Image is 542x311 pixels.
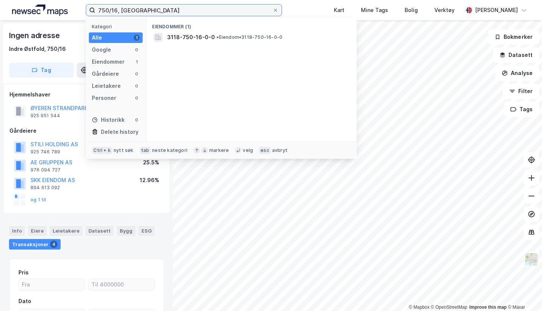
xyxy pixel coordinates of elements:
div: Info [9,226,25,236]
div: Eiendommer [92,57,125,66]
button: Datasett [493,47,539,63]
div: avbryt [272,147,288,153]
button: Tags [504,102,539,117]
div: Leietakere [50,226,82,236]
div: 894 613 092 [30,185,60,191]
button: Tag [9,63,74,78]
div: velg [243,147,253,153]
div: Eiendommer (1) [146,18,357,31]
div: 25.5% [143,158,159,167]
div: Ingen adresse [9,29,61,41]
div: Personer [92,93,116,103]
div: 4 [50,241,58,248]
div: Kategori [92,24,143,29]
button: Bokmerker [488,29,539,44]
a: Improve this map [469,305,507,310]
a: Mapbox [409,305,429,310]
img: logo.a4113a55bc3d86da70a041830d287a7e.svg [12,5,68,16]
div: Google [92,45,111,54]
div: 0 [134,47,140,53]
div: 1 [134,35,140,41]
div: Kontrollprogram for chat [504,275,542,311]
div: Indre Østfold, 750/16 [9,44,66,54]
div: Pris [18,268,29,277]
button: Filter [503,84,539,99]
div: Transaksjoner [9,239,61,250]
div: Bygg [117,226,135,236]
div: Delete history [101,127,139,136]
div: 0 [134,71,140,77]
div: [PERSON_NAME] [475,6,518,15]
div: 12.96% [140,176,159,185]
input: Fra [19,279,85,290]
div: Alle [92,33,102,42]
div: nytt søk [114,147,134,153]
div: neste kategori [152,147,187,153]
iframe: Chat Widget [504,275,542,311]
div: 0 [134,95,140,101]
div: Hjemmelshaver [9,90,164,99]
div: Eiere [28,226,47,236]
div: tab [140,147,151,154]
div: Verktøy [434,6,455,15]
div: Dato [18,297,31,306]
div: Datasett [85,226,114,236]
div: 925 746 789 [30,149,60,155]
div: 0 [134,83,140,89]
div: Kart [334,6,344,15]
div: esc [259,147,271,154]
div: Gårdeiere [92,69,119,78]
div: markere [209,147,229,153]
input: Søk på adresse, matrikkel, gårdeiere, leietakere eller personer [95,5,273,16]
div: Leietakere [92,81,121,90]
button: Analyse [495,66,539,81]
div: 0 [134,117,140,123]
div: 1 [134,59,140,65]
div: Bolig [405,6,418,15]
span: 3118-750-16-0-0 [167,33,215,42]
span: • [216,34,219,40]
div: Historikk [92,115,125,124]
div: 976 094 727 [30,167,61,173]
div: Mine Tags [361,6,388,15]
div: Ctrl + k [92,147,112,154]
span: Eiendom • 3118-750-16-0-0 [216,34,282,40]
input: Til 4000000 [88,279,154,290]
div: Gårdeiere [9,126,164,135]
img: Z [524,252,539,267]
div: ESG [139,226,155,236]
div: 925 951 544 [30,113,60,119]
a: OpenStreetMap [431,305,467,310]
